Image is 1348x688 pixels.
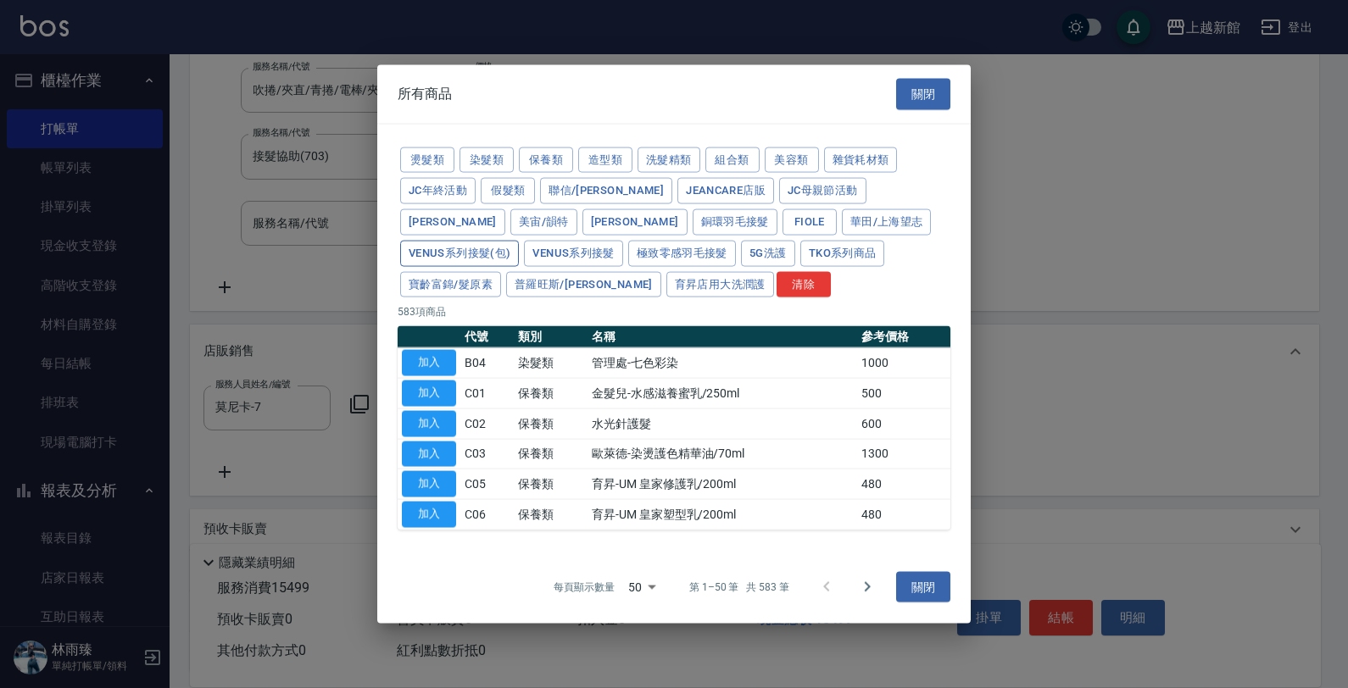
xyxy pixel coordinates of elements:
button: 美宙/韻特 [510,209,577,236]
button: TKO系列商品 [800,240,885,266]
td: 歐萊德-染燙護色精華油/70ml [588,439,857,469]
button: Venus系列接髮 [524,240,622,266]
button: 華田/上海望志 [842,209,932,236]
th: 參考價格 [857,326,950,348]
button: 加入 [402,471,456,497]
button: 清除 [777,271,831,297]
button: 加入 [402,502,456,528]
td: C03 [460,439,514,469]
td: 管理處-七色彩染 [588,347,857,378]
p: 583 項商品 [398,304,950,319]
button: 染髮類 [460,147,514,173]
td: 金髮兒-水感滋養蜜乳/250ml [588,378,857,408]
td: C05 [460,469,514,499]
th: 代號 [460,326,514,348]
th: 類別 [514,326,588,348]
td: 保養類 [514,499,588,530]
td: 保養類 [514,469,588,499]
td: 保養類 [514,378,588,408]
button: 保養類 [519,147,573,173]
td: C02 [460,408,514,439]
button: [PERSON_NAME] [400,209,505,236]
span: 所有商品 [398,86,452,103]
button: 關閉 [896,571,950,602]
th: 名稱 [588,326,857,348]
td: 1300 [857,439,950,469]
td: 600 [857,408,950,439]
button: 育昇店用大洗潤護 [666,271,774,297]
div: 50 [621,563,662,609]
td: 育昇-UM 皇家塑型乳/200ml [588,499,857,530]
button: FIOLE [783,209,837,236]
p: 每頁顯示數量 [554,579,615,594]
button: 關閉 [896,79,950,110]
button: JeanCare店販 [677,178,774,204]
td: 500 [857,378,950,408]
button: 洗髮精類 [638,147,700,173]
td: 保養類 [514,439,588,469]
button: [PERSON_NAME] [582,209,688,236]
button: 普羅旺斯/[PERSON_NAME] [506,271,661,297]
button: 造型類 [578,147,632,173]
button: 加入 [402,350,456,376]
td: C01 [460,378,514,408]
td: 水光針護髮 [588,408,857,439]
button: 美容類 [765,147,819,173]
button: 假髮類 [481,178,535,204]
td: 1000 [857,347,950,378]
td: B04 [460,347,514,378]
button: Venus系列接髮(包) [400,240,519,266]
button: JC年終活動 [400,178,476,204]
button: 雜貨耗材類 [824,147,898,173]
button: JC母親節活動 [779,178,866,204]
button: 組合類 [705,147,760,173]
button: 加入 [402,410,456,436]
button: 極致零感羽毛接髮 [628,240,736,266]
button: 寶齡富錦/髮原素 [400,271,501,297]
td: 育昇-UM 皇家修護乳/200ml [588,469,857,499]
button: 聯信/[PERSON_NAME] [540,178,672,204]
td: 保養類 [514,408,588,439]
td: C06 [460,499,514,530]
button: Go to next page [847,566,888,607]
button: 加入 [402,380,456,407]
p: 第 1–50 筆 共 583 筆 [689,579,789,594]
td: 480 [857,469,950,499]
td: 480 [857,499,950,530]
td: 染髮類 [514,347,588,378]
button: 燙髮類 [400,147,454,173]
button: 銅環羽毛接髮 [693,209,777,236]
button: 加入 [402,441,456,467]
button: 5G洗護 [741,240,795,266]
